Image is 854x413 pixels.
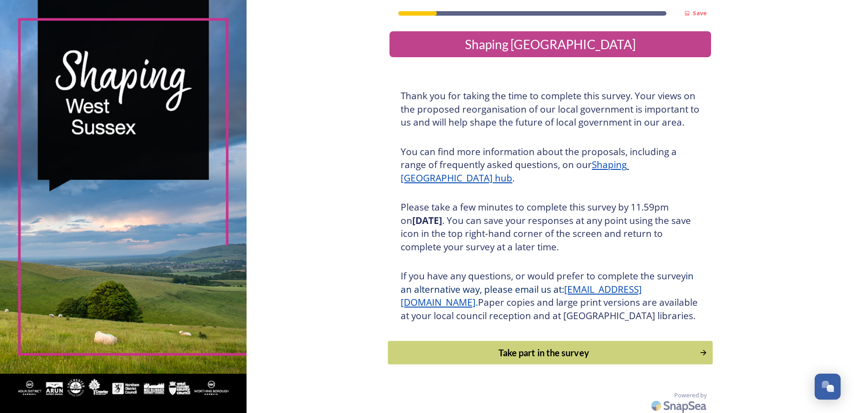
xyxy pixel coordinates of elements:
button: Open Chat [815,374,841,400]
span: Powered by [674,391,707,400]
span: . [476,296,478,308]
h3: Please take a few minutes to complete this survey by 11.59pm on . You can save your responses at ... [401,201,700,253]
strong: Save [693,9,707,17]
div: Take part in the survey [393,346,695,359]
div: Shaping [GEOGRAPHIC_DATA] [393,35,707,54]
a: [EMAIL_ADDRESS][DOMAIN_NAME] [401,283,642,309]
a: Shaping [GEOGRAPHIC_DATA] hub [401,158,629,184]
h3: You can find more information about the proposals, including a range of frequently asked question... [401,145,700,185]
h3: Thank you for taking the time to complete this survey. Your views on the proposed reorganisation ... [401,89,700,129]
span: in an alternative way, please email us at: [401,270,696,295]
button: Continue [388,341,712,365]
strong: [DATE] [412,214,442,227]
h3: If you have any questions, or would prefer to complete the survey Paper copies and large print ve... [401,270,700,322]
